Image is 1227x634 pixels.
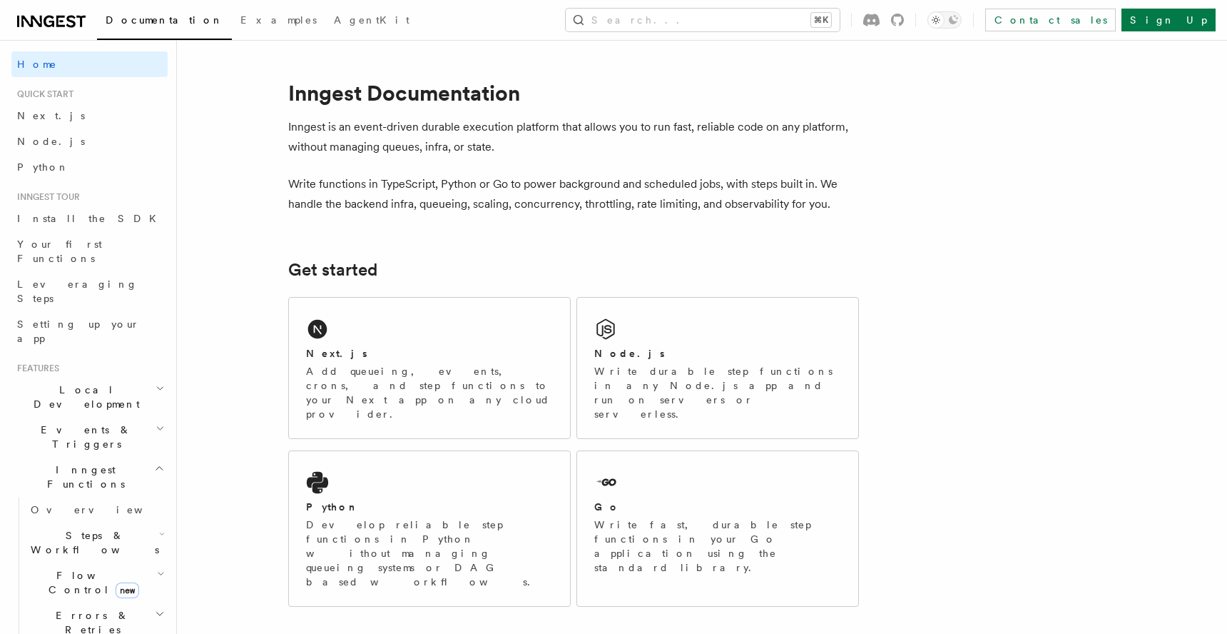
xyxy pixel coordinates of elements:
[566,9,840,31] button: Search...⌘K
[17,136,85,147] span: Node.js
[576,297,859,439] a: Node.jsWrite durable step functions in any Node.js app and run on servers or serverless.
[11,383,156,411] span: Local Development
[11,311,168,351] a: Setting up your app
[11,89,73,100] span: Quick start
[306,346,367,361] h2: Next.js
[288,80,859,106] h1: Inngest Documentation
[17,213,165,224] span: Install the SDK
[17,161,69,173] span: Python
[11,463,154,491] span: Inngest Functions
[11,206,168,231] a: Install the SDK
[306,500,359,514] h2: Python
[25,568,157,597] span: Flow Control
[116,583,139,598] span: new
[11,457,168,497] button: Inngest Functions
[325,4,418,39] a: AgentKit
[11,51,168,77] a: Home
[594,364,841,421] p: Write durable step functions in any Node.js app and run on servers or serverless.
[25,528,159,557] span: Steps & Workflows
[17,318,140,344] span: Setting up your app
[811,13,831,27] kbd: ⌘K
[17,238,102,264] span: Your first Functions
[17,110,85,121] span: Next.js
[240,14,317,26] span: Examples
[25,563,168,603] button: Flow Controlnew
[25,523,168,563] button: Steps & Workflows
[11,154,168,180] a: Python
[11,423,156,451] span: Events & Triggers
[106,14,223,26] span: Documentation
[17,278,138,304] span: Leveraging Steps
[11,103,168,129] a: Next.js
[1121,9,1216,31] a: Sign Up
[334,14,409,26] span: AgentKit
[11,363,59,374] span: Features
[31,504,178,515] span: Overview
[594,346,665,361] h2: Node.js
[306,364,553,421] p: Add queueing, events, crons, and step functions to your Next app on any cloud provider.
[306,518,553,589] p: Develop reliable step functions in Python without managing queueing systems or DAG based workflows.
[11,417,168,457] button: Events & Triggers
[288,451,571,607] a: PythonDevelop reliable step functions in Python without managing queueing systems or DAG based wo...
[11,129,168,154] a: Node.js
[288,174,859,214] p: Write functions in TypeScript, Python or Go to power background and scheduled jobs, with steps bu...
[11,377,168,417] button: Local Development
[985,9,1116,31] a: Contact sales
[11,271,168,311] a: Leveraging Steps
[11,231,168,271] a: Your first Functions
[11,191,80,203] span: Inngest tour
[594,500,620,514] h2: Go
[17,57,57,71] span: Home
[97,4,232,40] a: Documentation
[576,451,859,607] a: GoWrite fast, durable step functions in your Go application using the standard library.
[288,117,859,157] p: Inngest is an event-driven durable execution platform that allows you to run fast, reliable code ...
[288,260,377,280] a: Get started
[594,518,841,575] p: Write fast, durable step functions in your Go application using the standard library.
[288,297,571,439] a: Next.jsAdd queueing, events, crons, and step functions to your Next app on any cloud provider.
[927,11,962,29] button: Toggle dark mode
[25,497,168,523] a: Overview
[232,4,325,39] a: Examples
